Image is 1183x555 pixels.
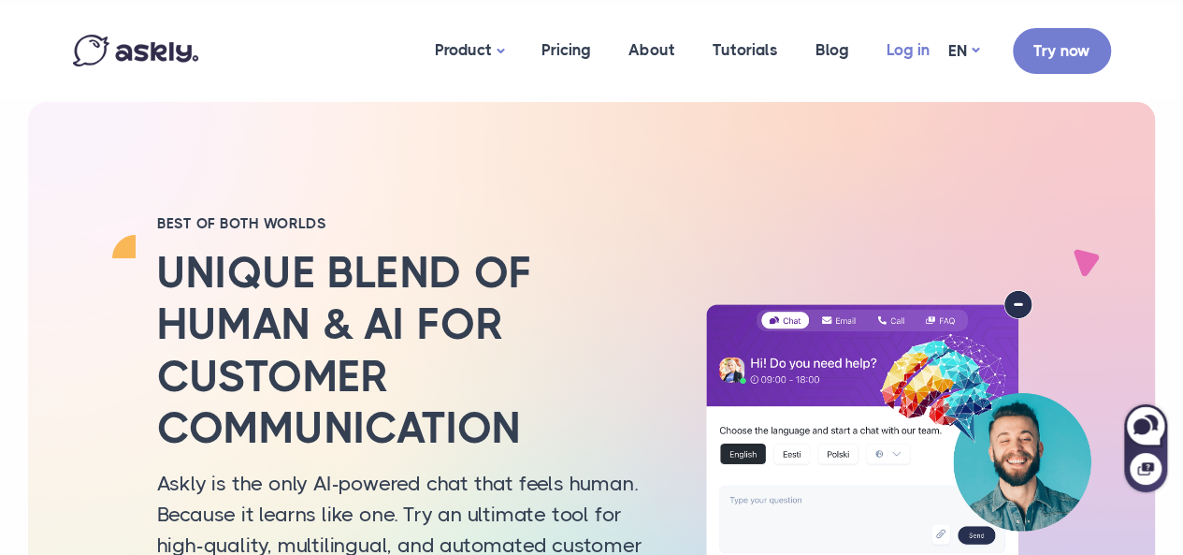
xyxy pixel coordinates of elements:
a: About [610,5,694,95]
a: Log in [868,5,948,95]
a: EN [948,37,979,65]
h2: BEST OF BOTH WORLDS [157,214,662,233]
a: Pricing [523,5,610,95]
iframe: Askly chat [1122,401,1169,494]
img: Askly [73,35,198,66]
a: Try now [1013,28,1111,74]
h2: Unique blend of human & AI for customer communication [157,247,662,454]
a: Tutorials [694,5,797,95]
a: Product [416,5,523,97]
a: Blog [797,5,868,95]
